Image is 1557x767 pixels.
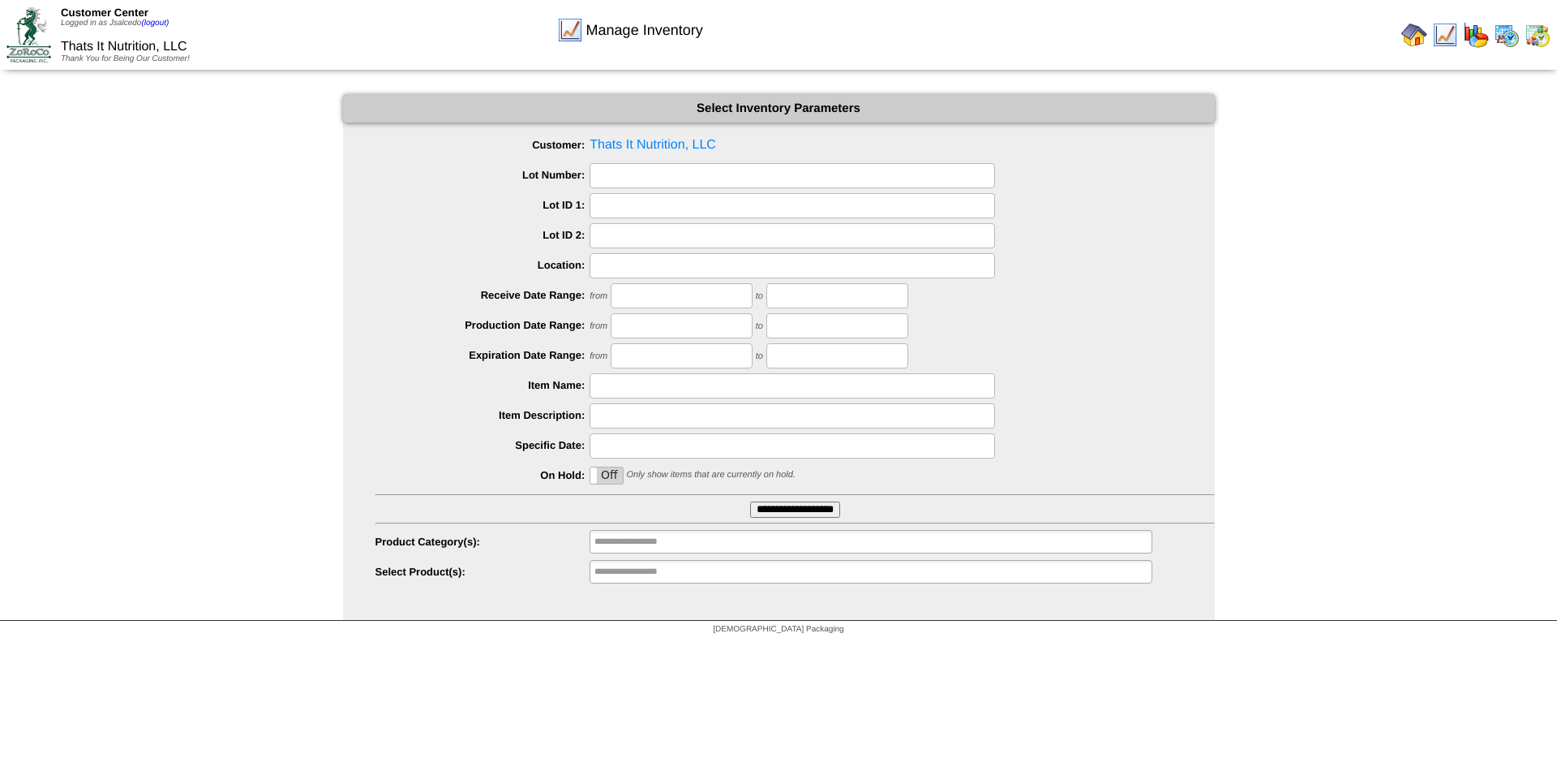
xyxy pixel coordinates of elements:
span: Customer Center [61,6,148,19]
img: calendarinout.gif [1525,22,1551,48]
div: Select Inventory Parameters [343,94,1215,123]
label: Off [590,468,623,484]
span: Manage Inventory [586,22,703,39]
span: Thats It Nutrition, LLC [375,133,1215,157]
div: OnOff [590,467,624,485]
span: Only show items that are currently on hold. [626,470,795,480]
span: to [756,321,763,331]
span: [DEMOGRAPHIC_DATA] Packaging [713,625,843,634]
span: Logged in as Jsalcedo [61,19,169,28]
label: Specific Date: [375,439,590,451]
img: graph.gif [1463,22,1489,48]
img: home.gif [1401,22,1427,48]
span: from [590,291,607,301]
span: to [756,351,763,361]
span: Thats It Nutrition, LLC [61,40,187,54]
label: Lot ID 2: [375,229,590,241]
a: (logout) [141,19,169,28]
label: Select Product(s): [375,566,590,578]
label: Lot Number: [375,169,590,181]
label: Item Description: [375,409,590,421]
span: from [590,321,607,331]
label: Receive Date Range: [375,289,590,301]
label: Expiration Date Range: [375,349,590,361]
label: Location: [375,259,590,271]
img: calendarprod.gif [1494,22,1520,48]
img: ZoRoCo_Logo(Green%26Foil)%20jpg.webp [6,7,51,62]
label: Product Category(s): [375,536,590,548]
label: Production Date Range: [375,319,590,331]
img: line_graph.gif [557,17,583,43]
img: line_graph.gif [1432,22,1458,48]
label: Item Name: [375,379,590,391]
span: to [756,291,763,301]
label: Lot ID 1: [375,199,590,211]
span: Thank You for Being Our Customer! [61,54,190,63]
span: from [590,351,607,361]
label: Customer: [375,139,590,151]
label: On Hold: [375,469,590,481]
